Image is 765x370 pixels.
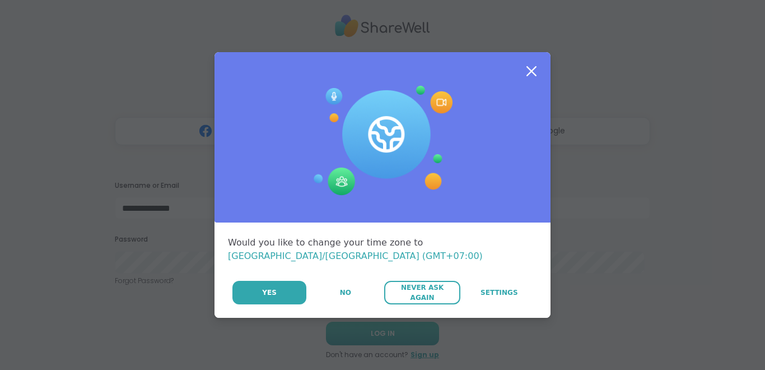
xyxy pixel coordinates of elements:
[232,281,306,304] button: Yes
[481,288,518,298] span: Settings
[340,288,351,298] span: No
[307,281,383,304] button: No
[461,281,537,304] a: Settings
[228,251,483,261] span: [GEOGRAPHIC_DATA]/[GEOGRAPHIC_DATA] (GMT+07:00)
[384,281,460,304] button: Never Ask Again
[228,236,537,263] div: Would you like to change your time zone to
[390,283,454,303] span: Never Ask Again
[262,288,277,298] span: Yes
[312,86,453,196] img: Session Experience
